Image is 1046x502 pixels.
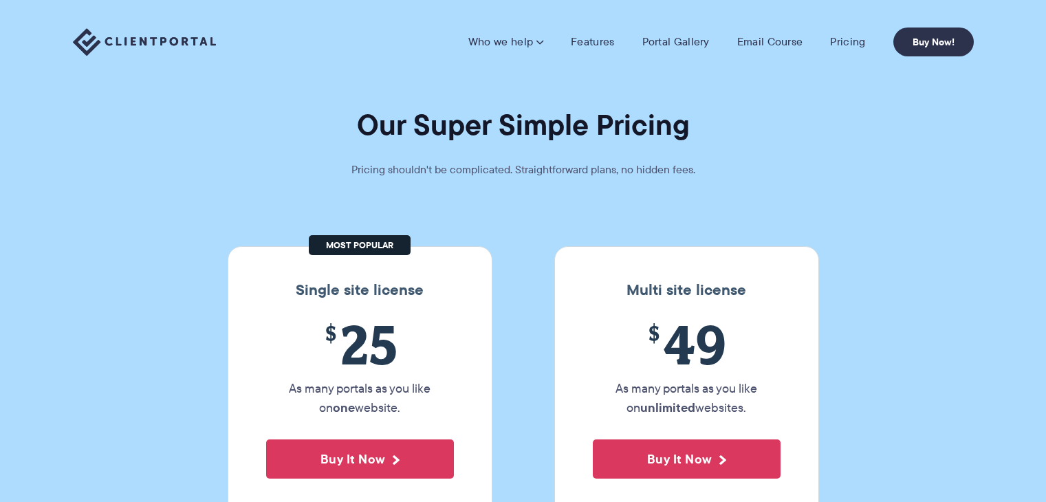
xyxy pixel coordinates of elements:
a: Features [571,35,614,49]
span: 49 [593,313,781,375]
a: Portal Gallery [642,35,710,49]
span: 25 [266,313,454,375]
p: As many portals as you like on websites. [593,379,781,417]
strong: one [333,398,355,417]
button: Buy It Now [593,439,781,479]
p: Pricing shouldn't be complicated. Straightforward plans, no hidden fees. [317,160,730,179]
a: Buy Now! [893,28,974,56]
p: As many portals as you like on website. [266,379,454,417]
a: Who we help [468,35,543,49]
a: Pricing [830,35,865,49]
h3: Multi site license [569,281,805,299]
button: Buy It Now [266,439,454,479]
h3: Single site license [242,281,478,299]
strong: unlimited [640,398,695,417]
a: Email Course [737,35,803,49]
